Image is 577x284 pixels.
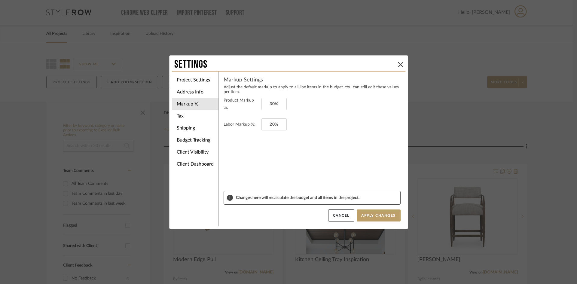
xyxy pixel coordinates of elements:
[224,121,259,128] label: Labor Markup %:
[224,76,401,84] h4: Markup Settings
[172,86,218,98] li: Address Info
[224,97,259,111] label: Product Markup %:
[236,195,397,200] span: Changes here will recalculate the budget and all items in the project.
[172,98,218,110] li: Markup %
[357,209,401,221] button: Apply Changes
[328,209,354,221] button: Cancel
[224,85,401,94] p: Adjust the default markup to apply to all line items in the budget. You can still edit these valu...
[174,58,396,71] div: Settings
[172,110,218,122] li: Tax
[172,122,218,134] li: Shipping
[172,74,218,86] li: Project Settings
[172,134,218,146] li: Budget Tracking
[172,146,218,158] li: Client Visibility
[172,158,218,170] li: Client Dashboard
